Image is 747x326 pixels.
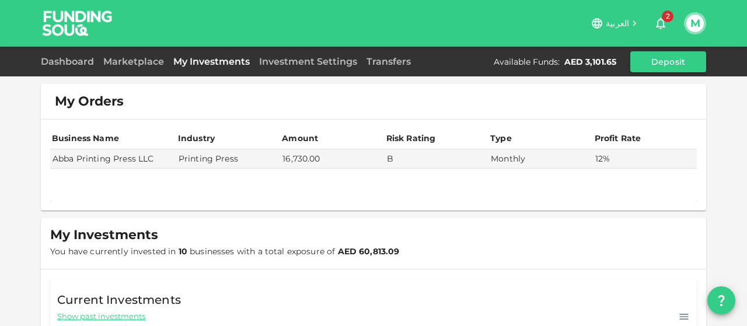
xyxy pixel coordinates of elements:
button: Deposit [630,51,706,72]
div: Business Name [52,131,119,145]
button: M [686,15,704,32]
td: 12% [593,149,697,169]
div: Type [490,131,514,145]
td: Monthly [488,149,592,169]
strong: 10 [179,246,187,257]
a: Investment Settings [254,56,362,67]
span: Current Investments [57,290,181,309]
div: Amount [282,131,318,145]
span: My Investments [50,227,158,243]
button: 2 [649,12,672,35]
span: My Orders [55,93,124,110]
div: Profit Rate [595,131,641,145]
span: العربية [606,18,629,29]
a: Marketplace [99,56,169,67]
td: 16,730.00 [280,149,384,169]
div: Industry [178,131,215,145]
td: B [385,149,488,169]
div: Available Funds : [494,56,560,68]
div: Risk Rating [386,131,436,145]
span: Show past investments [57,311,145,322]
button: question [707,286,735,314]
td: Abba Printing Press LLC [50,149,176,169]
a: Transfers [362,56,416,67]
td: Printing Press [176,149,280,169]
div: AED 3,101.65 [564,56,616,68]
a: My Investments [169,56,254,67]
strong: AED 60,813.09 [338,246,400,257]
span: You have currently invested in businesses with a total exposure of [50,246,400,257]
span: 2 [662,10,673,22]
a: Dashboard [41,56,99,67]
